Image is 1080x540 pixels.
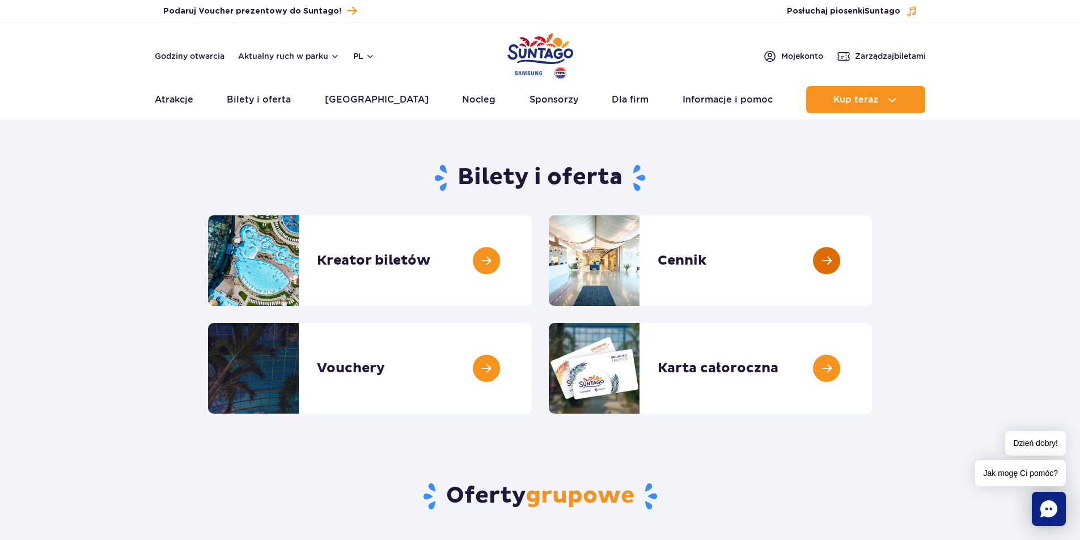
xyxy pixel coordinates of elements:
[787,6,917,17] button: Posłuchaj piosenkiSuntago
[155,86,193,113] a: Atrakcje
[530,86,578,113] a: Sponsorzy
[163,6,341,17] span: Podaruj Voucher prezentowy do Suntago!
[208,482,872,511] h2: Oferty
[163,3,357,19] a: Podaruj Voucher prezentowy do Suntago!
[353,50,375,62] button: pl
[855,50,926,62] span: Zarządzaj biletami
[1032,492,1066,526] div: Chat
[612,86,649,113] a: Dla firm
[787,6,900,17] span: Posłuchaj piosenki
[975,460,1066,486] span: Jak mogę Ci pomóc?
[833,95,878,105] span: Kup teraz
[763,49,823,63] a: Mojekonto
[325,86,429,113] a: [GEOGRAPHIC_DATA]
[837,49,926,63] a: Zarządzajbiletami
[507,28,573,80] a: Park of Poland
[526,482,634,510] span: grupowe
[865,7,900,15] span: Suntago
[238,52,340,61] button: Aktualny ruch w parku
[462,86,495,113] a: Nocleg
[683,86,773,113] a: Informacje i pomoc
[227,86,291,113] a: Bilety i oferta
[1005,431,1066,456] span: Dzień dobry!
[806,86,925,113] button: Kup teraz
[155,50,225,62] a: Godziny otwarcia
[208,163,872,193] h1: Bilety i oferta
[781,50,823,62] span: Moje konto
